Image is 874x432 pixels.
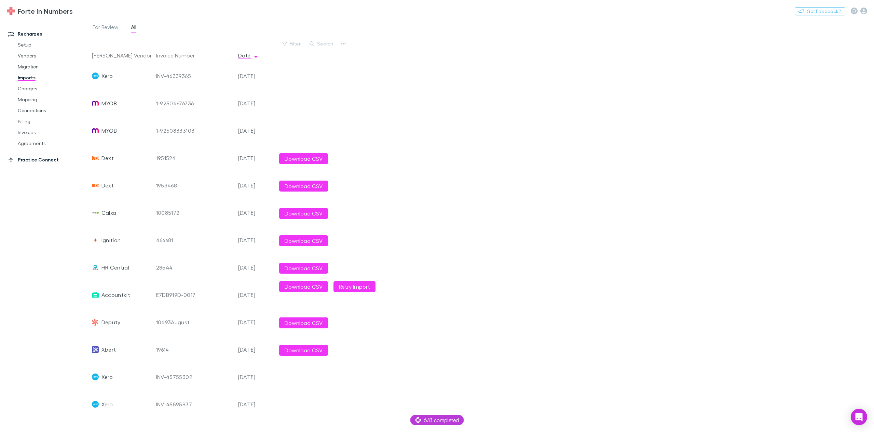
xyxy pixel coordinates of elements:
div: [DATE] [235,254,276,281]
span: Deputy [101,309,121,336]
button: [PERSON_NAME] Vendor [92,49,160,62]
a: Practice Connect [1,154,96,165]
span: All [131,24,136,32]
img: Forte in Numbers's Logo [7,7,15,15]
img: Xbert's Logo [92,346,99,353]
div: 28544 [156,254,233,281]
div: [DATE] [235,391,276,418]
span: Dext [101,172,114,199]
span: Calxa [101,199,117,226]
img: Xero's Logo [92,73,99,79]
button: Download CSV [279,235,328,246]
div: [DATE] [235,226,276,254]
span: Dext [101,144,114,172]
div: [DATE] [235,199,276,226]
button: Download CSV [279,208,328,219]
div: E7DB919D-0017 [156,281,233,309]
button: Retry Import [333,281,375,292]
div: [DATE] [235,281,276,309]
img: Xero's Logo [92,401,99,408]
a: Forte in Numbers [3,3,77,19]
a: Vendors [11,50,96,61]
div: [DATE] [235,172,276,199]
a: Charges [11,83,96,94]
img: MYOB's Logo [92,127,99,134]
div: 10493August [156,309,233,336]
button: Download CSV [279,317,328,328]
a: Migration [11,61,96,72]
button: Download CSV [279,153,328,164]
img: Accountkit's Logo [92,291,99,298]
div: INV-45755302 [156,363,233,391]
div: 466681 [156,226,233,254]
span: Xbert [101,336,116,363]
span: Accountkit [101,281,131,309]
a: Invoices [11,127,96,138]
a: Agreements [11,138,96,149]
button: Invoice Number [156,49,203,62]
div: [DATE] [235,336,276,363]
div: INV-46339365 [156,62,233,90]
img: Ignition's Logo [92,237,99,244]
div: 1-92508333103 [156,117,233,144]
span: For Review [93,24,119,32]
button: Filter [279,40,305,48]
a: Mapping [11,94,96,105]
span: Ignition [101,226,121,254]
img: Deputy's Logo [92,319,99,326]
span: Xero [101,391,113,418]
div: [DATE] [235,90,276,117]
button: Download CSV [279,263,328,274]
div: [DATE] [235,62,276,90]
span: MYOB [101,90,117,117]
span: MYOB [101,117,117,144]
div: Open Intercom Messenger [851,409,867,425]
a: Connections [11,105,96,116]
div: INV-45595837 [156,391,233,418]
div: 1951524 [156,144,233,172]
img: MYOB's Logo [92,100,99,107]
button: Date [238,49,259,62]
button: Download CSV [279,281,328,292]
div: [DATE] [235,363,276,391]
button: Download CSV [279,345,328,356]
a: Billing [11,116,96,127]
div: [DATE] [235,309,276,336]
a: Setup [11,39,96,50]
div: 19614 [156,336,233,363]
div: [DATE] [235,117,276,144]
div: 10085172 [156,199,233,226]
div: [DATE] [235,144,276,172]
img: Xero's Logo [92,374,99,380]
img: Calxa's Logo [92,209,99,216]
span: Xero [101,62,113,90]
a: Imports [11,72,96,83]
h3: Forte in Numbers [18,7,73,15]
div: 1-92504676736 [156,90,233,117]
span: Xero [101,363,113,391]
button: Search [306,40,337,48]
span: HR Central [101,254,129,281]
button: Download CSV [279,181,328,192]
img: Dext's Logo [92,182,99,189]
img: Dext's Logo [92,155,99,161]
div: 1953468 [156,172,233,199]
a: Recharges [1,28,96,39]
button: Got Feedback? [795,7,845,15]
img: HR Central's Logo [92,264,99,271]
